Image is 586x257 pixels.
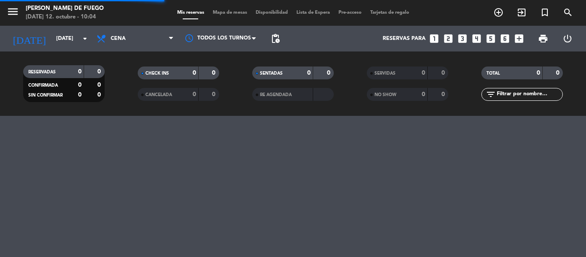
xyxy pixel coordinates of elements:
strong: 0 [97,69,103,75]
i: turned_in_not [540,7,550,18]
i: filter_list [486,89,496,100]
i: looks_two [443,33,454,44]
strong: 0 [78,82,82,88]
div: [PERSON_NAME] de Fuego [26,4,104,13]
input: Filtrar por nombre... [496,90,562,99]
strong: 0 [212,91,217,97]
span: pending_actions [270,33,281,44]
span: SIN CONFIRMAR [28,93,63,97]
i: [DATE] [6,29,52,48]
span: Lista de Espera [292,10,334,15]
strong: 0 [327,70,332,76]
span: Pre-acceso [334,10,366,15]
strong: 0 [78,69,82,75]
span: Mapa de mesas [208,10,251,15]
span: SENTADAS [260,71,283,76]
strong: 0 [537,70,540,76]
i: add_box [514,33,525,44]
strong: 0 [193,70,196,76]
span: Tarjetas de regalo [366,10,414,15]
strong: 0 [441,70,447,76]
i: exit_to_app [517,7,527,18]
i: looks_one [429,33,440,44]
span: Reservas para [383,36,426,42]
i: arrow_drop_down [80,33,90,44]
strong: 0 [422,70,425,76]
strong: 0 [441,91,447,97]
span: TOTAL [486,71,500,76]
strong: 0 [193,91,196,97]
strong: 0 [78,92,82,98]
strong: 0 [97,92,103,98]
span: RESERVADAS [28,70,56,74]
span: Cena [111,36,126,42]
strong: 0 [307,70,311,76]
span: Mis reservas [173,10,208,15]
strong: 0 [422,91,425,97]
span: Disponibilidad [251,10,292,15]
span: CANCELADA [145,93,172,97]
strong: 0 [556,70,561,76]
div: [DATE] 12. octubre - 10:04 [26,13,104,21]
i: search [563,7,573,18]
span: NO SHOW [375,93,396,97]
i: looks_5 [485,33,496,44]
i: looks_3 [457,33,468,44]
i: looks_6 [499,33,510,44]
strong: 0 [97,82,103,88]
span: CONFIRMADA [28,83,58,88]
i: looks_4 [471,33,482,44]
i: power_settings_new [562,33,573,44]
span: SERVIDAS [375,71,396,76]
i: menu [6,5,19,18]
div: LOG OUT [555,26,580,51]
i: add_circle_outline [493,7,504,18]
button: menu [6,5,19,21]
span: CHECK INS [145,71,169,76]
strong: 0 [212,70,217,76]
span: print [538,33,548,44]
span: RE AGENDADA [260,93,292,97]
